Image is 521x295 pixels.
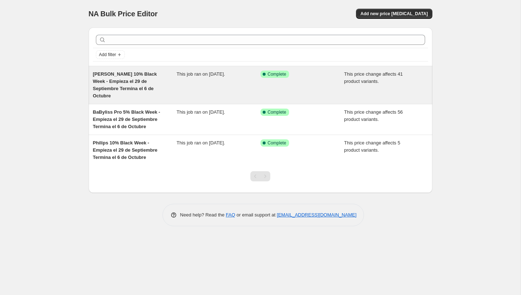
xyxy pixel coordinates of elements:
[344,109,403,122] span: This price change affects 56 product variants.
[177,140,225,146] span: This job ran on [DATE].
[226,212,235,218] a: FAQ
[360,11,428,17] span: Add new price [MEDICAL_DATA]
[96,50,125,59] button: Add filter
[250,171,270,181] nav: Pagination
[268,109,286,115] span: Complete
[235,212,277,218] span: or email support at
[277,212,356,218] a: [EMAIL_ADDRESS][DOMAIN_NAME]
[93,71,157,98] span: [PERSON_NAME] 10% Black Week - Empieza el 29 de Septiembre Termina el 6 de Octubre
[93,140,157,160] span: Philips 10% Black Week - Empieza el 29 de Septiembre Termina el 6 de Octubre
[356,9,432,19] button: Add new price [MEDICAL_DATA]
[99,52,116,58] span: Add filter
[180,212,226,218] span: Need help? Read the
[177,109,225,115] span: This job ran on [DATE].
[89,10,158,18] span: NA Bulk Price Editor
[344,71,403,84] span: This price change affects 41 product variants.
[93,109,160,129] span: BaByliss Pro 5% Black Week - Empieza el 29 de Septiembre Termina el 6 de Octubre
[344,140,400,153] span: This price change affects 5 product variants.
[268,140,286,146] span: Complete
[177,71,225,77] span: This job ran on [DATE].
[268,71,286,77] span: Complete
